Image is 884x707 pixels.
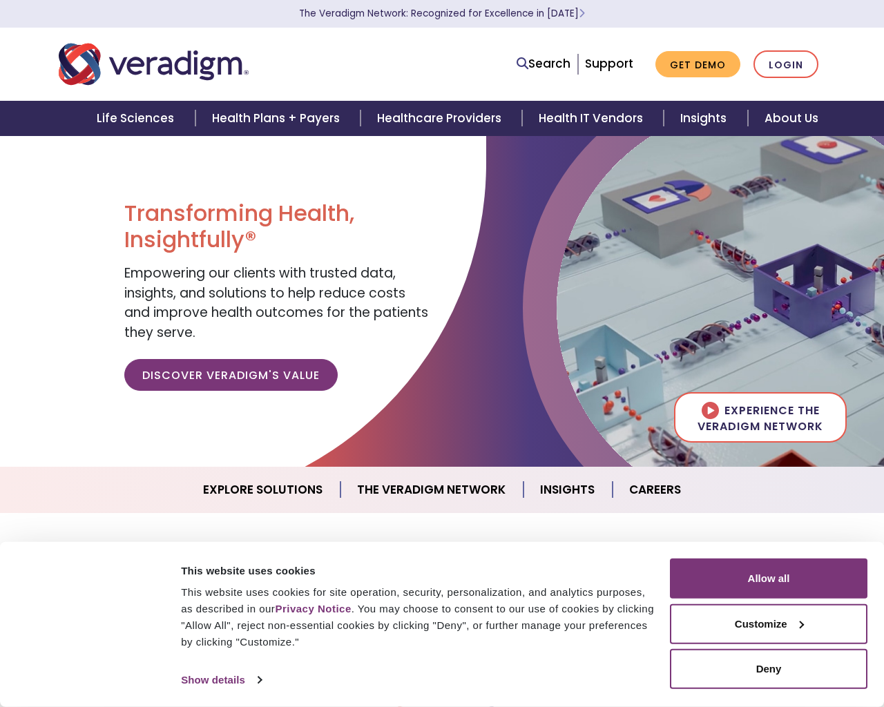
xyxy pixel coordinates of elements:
a: Careers [613,472,698,507]
a: Explore Solutions [186,472,340,507]
a: Discover Veradigm's Value [124,359,338,391]
button: Deny [670,649,867,689]
a: Health IT Vendors [522,101,664,136]
a: The Veradigm Network: Recognized for Excellence in [DATE]Learn More [299,7,585,20]
div: This website uses cookies [181,562,654,579]
a: Healthcare Providers [361,101,522,136]
a: Login [753,50,818,79]
a: Insights [664,101,747,136]
span: Empowering our clients with trusted data, insights, and solutions to help reduce costs and improv... [124,264,428,342]
a: Get Demo [655,51,740,78]
div: This website uses cookies for site operation, security, personalization, and analytics purposes, ... [181,584,654,650]
a: About Us [748,101,835,136]
a: Insights [523,472,613,507]
a: Life Sciences [80,101,195,136]
a: Show details [181,670,261,690]
button: Customize [670,603,867,643]
a: Health Plans + Payers [195,101,361,136]
img: Veradigm logo [59,41,249,87]
h1: Transforming Health, Insightfully® [124,200,432,253]
a: Support [585,55,633,72]
span: Learn More [579,7,585,20]
a: Privacy Notice [275,603,351,614]
a: Search [517,55,570,73]
a: The Veradigm Network [340,472,523,507]
button: Allow all [670,559,867,599]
